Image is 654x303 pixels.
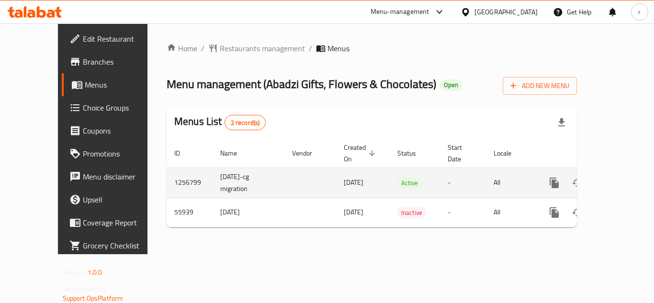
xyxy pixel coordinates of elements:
[83,102,159,113] span: Choice Groups
[440,198,486,227] td: -
[167,43,197,54] a: Home
[208,43,305,54] a: Restaurants management
[309,43,312,54] li: /
[371,6,429,18] div: Menu-management
[62,211,167,234] a: Coverage Report
[225,118,266,127] span: 2 record(s)
[174,114,266,130] h2: Menus List
[83,217,159,228] span: Coverage Report
[62,234,167,257] a: Grocery Checklist
[327,43,350,54] span: Menus
[486,198,535,227] td: All
[397,207,426,218] span: Inactive
[566,201,589,224] button: Change Status
[474,7,538,17] div: [GEOGRAPHIC_DATA]
[63,266,86,279] span: Version:
[344,142,378,165] span: Created On
[83,171,159,182] span: Menu disclaimer
[543,201,566,224] button: more
[62,96,167,119] a: Choice Groups
[167,198,213,227] td: 55939
[167,43,577,54] nav: breadcrumb
[167,73,436,95] span: Menu management ( Abadzi Gifts, Flowers & Chocolates )
[510,80,569,92] span: Add New Menu
[83,56,159,67] span: Branches
[397,147,428,159] span: Status
[83,240,159,251] span: Grocery Checklist
[535,139,643,168] th: Actions
[440,81,462,89] span: Open
[62,119,167,142] a: Coupons
[397,178,422,189] span: Active
[543,171,566,194] button: more
[225,115,266,130] div: Total records count
[62,142,167,165] a: Promotions
[83,148,159,159] span: Promotions
[174,147,192,159] span: ID
[83,33,159,45] span: Edit Restaurant
[62,165,167,188] a: Menu disclaimer
[88,266,102,279] span: 1.0.0
[638,7,641,17] span: r
[344,176,363,189] span: [DATE]
[167,168,213,198] td: 1256799
[440,79,462,91] div: Open
[201,43,204,54] li: /
[220,43,305,54] span: Restaurants management
[83,125,159,136] span: Coupons
[62,188,167,211] a: Upsell
[448,142,474,165] span: Start Date
[486,168,535,198] td: All
[213,198,284,227] td: [DATE]
[62,27,167,50] a: Edit Restaurant
[292,147,325,159] span: Vendor
[503,77,577,95] button: Add New Menu
[494,147,524,159] span: Locale
[397,177,422,189] div: Active
[344,206,363,218] span: [DATE]
[220,147,249,159] span: Name
[63,282,107,295] span: Get support on:
[167,139,643,227] table: enhanced table
[85,79,159,90] span: Menus
[550,111,573,134] div: Export file
[62,73,167,96] a: Menus
[83,194,159,205] span: Upsell
[62,50,167,73] a: Branches
[440,168,486,198] td: -
[213,168,284,198] td: [DATE]-cg migration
